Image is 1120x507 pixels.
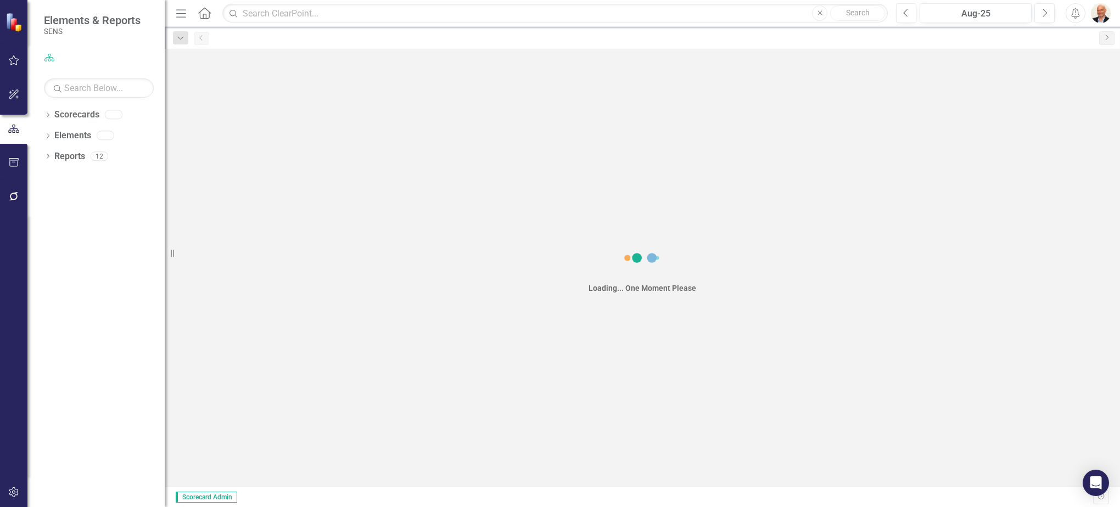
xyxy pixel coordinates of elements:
[176,492,237,503] span: Scorecard Admin
[846,8,870,17] span: Search
[830,5,885,21] button: Search
[44,27,141,36] small: SENS
[222,4,888,23] input: Search ClearPoint...
[91,151,108,161] div: 12
[5,13,25,32] img: ClearPoint Strategy
[54,109,99,121] a: Scorecards
[1091,3,1111,23] img: Don Nohavec
[589,283,696,294] div: Loading... One Moment Please
[1083,470,1109,496] div: Open Intercom Messenger
[920,3,1032,23] button: Aug-25
[54,150,85,163] a: Reports
[44,14,141,27] span: Elements & Reports
[54,129,91,142] a: Elements
[44,78,154,98] input: Search Below...
[923,7,1028,20] div: Aug-25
